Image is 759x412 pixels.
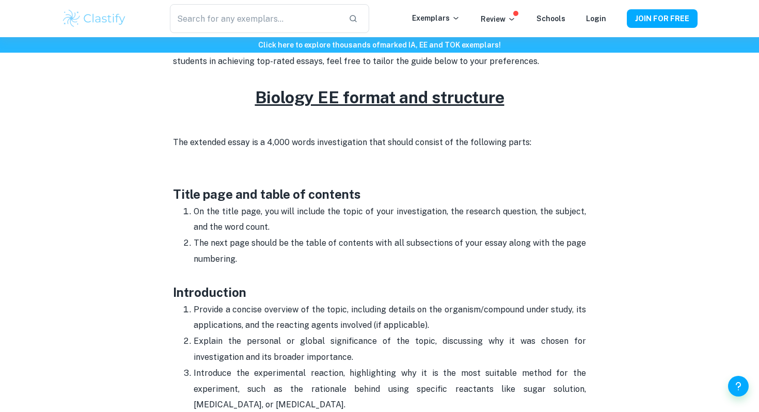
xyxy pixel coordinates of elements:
a: Login [586,14,606,23]
p: The extended essay is a 4,000 words investigation that should consist of the following parts: [173,135,586,166]
a: Schools [536,14,565,23]
p: Provide a concise overview of the topic, including details on the organism/compound under study, ... [194,302,586,334]
p: The next page should be the table of contents with all subsections of your essay along with the p... [194,235,586,282]
button: Help and Feedback [728,376,749,397]
input: Search for any exemplars... [170,4,340,33]
p: On the title page, you will include the topic of your investigation, the research question, the s... [194,204,586,235]
strong: Introduction [173,285,246,299]
u: Biology EE format and structure [255,88,504,107]
p: Review [481,13,516,25]
button: JOIN FOR FREE [627,9,698,28]
h6: Click here to explore thousands of marked IA, EE and TOK exemplars ! [2,39,757,51]
img: Clastify logo [61,8,127,29]
p: Explain the personal or global significance of the topic, discussing why it was chosen for invest... [194,334,586,365]
strong: Title page and table of contents [173,187,361,201]
p: Exemplars [412,12,460,24]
